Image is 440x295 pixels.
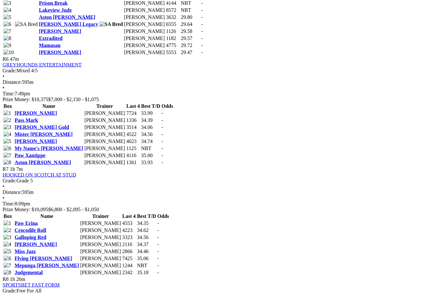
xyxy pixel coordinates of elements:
[4,7,11,13] img: 4
[84,131,125,138] td: [PERSON_NAME]
[14,103,83,109] th: Name
[4,213,12,219] span: Box
[161,139,163,144] span: -
[3,201,437,207] div: 8:09pm
[157,235,159,240] span: -
[14,213,79,219] th: Name
[137,262,156,269] td: NBT
[84,152,125,159] td: [PERSON_NAME]
[4,110,11,116] img: 1
[180,21,200,28] td: 29.64
[15,242,57,247] a: [PERSON_NAME]
[80,234,121,241] td: [PERSON_NAME]
[157,256,159,261] span: -
[84,145,125,152] td: [PERSON_NAME]
[157,249,159,254] span: -
[15,263,79,268] a: Mepunga [PERSON_NAME]
[3,85,4,91] span: •
[141,152,161,159] td: 35.00
[39,0,68,6] a: Prison Break
[124,7,165,13] td: [PERSON_NAME]
[4,124,11,130] img: 3
[141,159,161,166] td: 33.93
[180,28,200,35] td: 29.58
[39,50,81,55] a: [PERSON_NAME]
[3,97,437,102] div: Prize Money: $10,375
[166,21,180,28] td: 6555
[4,153,11,158] img: 7
[124,28,165,35] td: [PERSON_NAME]
[3,56,9,62] span: R6
[141,103,161,109] th: Best T/D
[122,234,136,241] td: 3323
[84,110,125,116] td: [PERSON_NAME]
[201,43,203,48] span: -
[4,249,11,254] img: 5
[122,227,136,234] td: 4223
[201,7,203,13] span: -
[39,7,72,13] a: Lakeview Jude
[126,110,140,116] td: 7724
[3,62,82,68] a: GREYHOUNDS ENTERTAINMENT
[48,97,99,102] span: $7,000 - $2,150 - $1,075
[3,189,437,195] div: 595m
[80,213,121,219] th: Trainer
[3,189,22,195] span: Distance:
[10,276,25,282] span: 1h 26m
[15,235,46,240] a: Galloping Red
[137,255,156,262] td: 35.06
[4,36,11,41] img: 8
[3,74,4,79] span: •
[161,124,163,130] span: -
[157,263,159,268] span: -
[15,153,45,158] a: Paw Xantippe
[122,262,136,269] td: 1244
[122,248,136,255] td: 2866
[126,152,140,159] td: 4116
[15,160,71,165] a: Aston [PERSON_NAME]
[3,288,17,293] span: Grade:
[157,242,159,247] span: -
[201,0,203,6] span: -
[4,270,11,275] img: 8
[122,269,136,276] td: 2342
[180,35,200,42] td: 29.57
[3,172,76,178] a: HOOKED ON SCOTCH AT STUD
[141,110,161,116] td: 33.99
[126,117,140,124] td: 1336
[161,146,163,151] span: -
[3,68,437,74] div: Mixed 4/5
[3,276,9,282] span: R8
[137,227,156,234] td: 34.62
[15,21,38,27] img: SA Bred
[124,35,165,42] td: [PERSON_NAME]
[126,131,140,138] td: 4522
[3,166,9,172] span: R7
[4,103,12,109] span: Box
[15,227,46,233] a: Crocodile Roll
[48,207,99,212] span: $6,800 - $2,095 - $1,050
[84,124,125,131] td: [PERSON_NAME]
[201,50,203,55] span: -
[124,49,165,56] td: [PERSON_NAME]
[3,282,60,288] a: SPORTSBET FAST FORM
[4,220,11,226] img: 1
[161,153,163,158] span: -
[3,195,4,201] span: •
[126,138,140,145] td: 4623
[10,166,23,172] span: 1h 7m
[80,220,121,227] td: [PERSON_NAME]
[180,14,200,20] td: 29.80
[180,49,200,56] td: 29.47
[80,248,121,255] td: [PERSON_NAME]
[4,43,11,48] img: 9
[161,160,163,165] span: -
[157,227,159,233] span: -
[126,124,140,131] td: 3514
[4,139,11,144] img: 5
[10,56,19,62] span: 47m
[4,263,11,268] img: 7
[166,42,180,49] td: 4775
[137,241,156,248] td: 34.37
[126,103,140,109] th: Last 4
